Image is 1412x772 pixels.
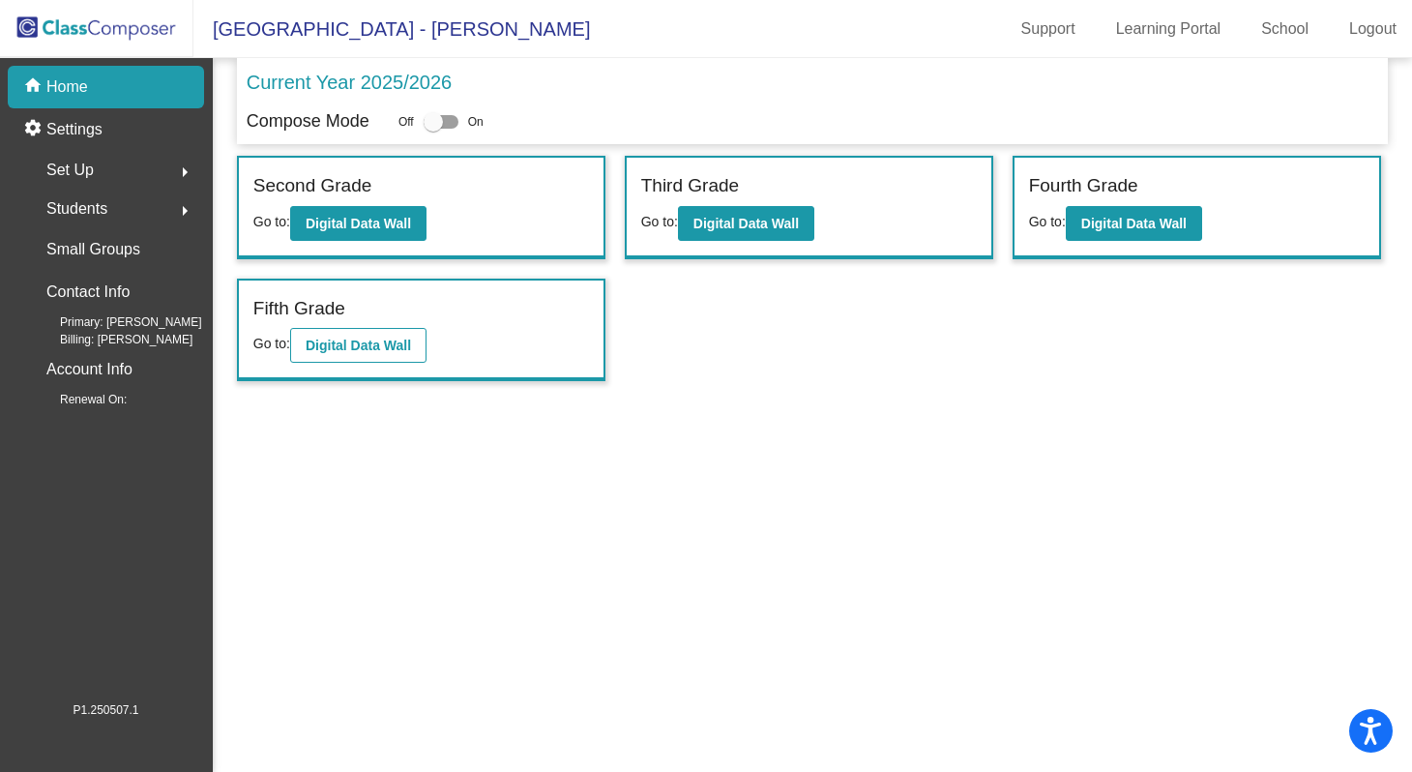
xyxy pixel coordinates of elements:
a: Learning Portal [1101,14,1237,45]
label: Fifth Grade [253,295,345,323]
a: Logout [1334,14,1412,45]
p: Account Info [46,356,132,383]
mat-icon: settings [23,118,46,141]
button: Digital Data Wall [290,328,427,363]
a: Support [1006,14,1091,45]
p: Compose Mode [247,108,369,134]
p: Small Groups [46,236,140,263]
a: School [1246,14,1324,45]
b: Digital Data Wall [306,338,411,353]
p: Current Year 2025/2026 [247,68,452,97]
p: Home [46,75,88,99]
mat-icon: home [23,75,46,99]
label: Third Grade [641,172,739,200]
p: Settings [46,118,103,141]
span: On [468,113,484,131]
mat-icon: arrow_right [173,161,196,184]
span: Go to: [641,214,678,229]
b: Digital Data Wall [693,216,799,231]
mat-icon: arrow_right [173,199,196,223]
span: Students [46,195,107,223]
label: Second Grade [253,172,372,200]
span: Go to: [253,336,290,351]
span: Go to: [253,214,290,229]
label: Fourth Grade [1029,172,1138,200]
span: Primary: [PERSON_NAME] [29,313,202,331]
span: Off [398,113,414,131]
b: Digital Data Wall [306,216,411,231]
button: Digital Data Wall [678,206,814,241]
button: Digital Data Wall [290,206,427,241]
span: Billing: [PERSON_NAME] [29,331,192,348]
p: Contact Info [46,279,130,306]
button: Digital Data Wall [1066,206,1202,241]
span: Go to: [1029,214,1066,229]
span: Renewal On: [29,391,127,408]
b: Digital Data Wall [1081,216,1187,231]
span: [GEOGRAPHIC_DATA] - [PERSON_NAME] [193,14,590,45]
span: Set Up [46,157,94,184]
